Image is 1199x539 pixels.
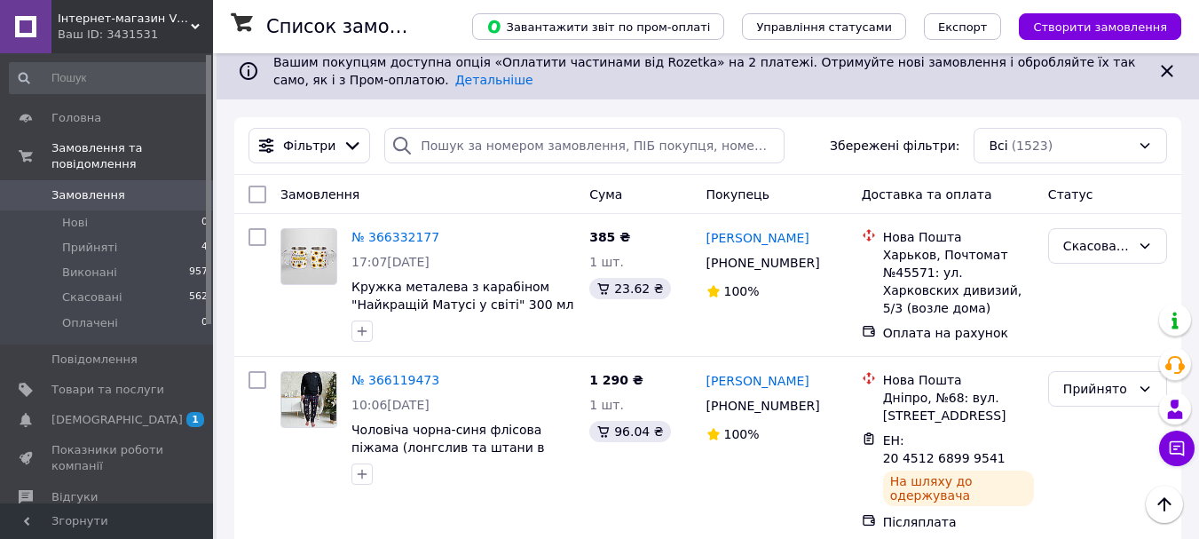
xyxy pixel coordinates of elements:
[589,187,622,202] span: Cума
[201,240,208,256] span: 4
[51,382,164,398] span: Товари та послуги
[938,20,988,34] span: Експорт
[9,62,209,94] input: Пошук
[724,427,760,441] span: 100%
[384,128,785,163] input: Пошук за номером замовлення, ПІБ покупця, номером телефону, Email, номером накладної
[589,421,670,442] div: 96.04 ₴
[883,389,1034,424] div: Дніпро, №68: вул. [STREET_ADDRESS]
[706,399,820,413] span: [PHONE_NUMBER]
[58,27,213,43] div: Ваш ID: 3431531
[351,230,439,244] a: № 366332177
[351,255,430,269] span: 17:07[DATE]
[266,16,446,37] h1: Список замовлень
[351,398,430,412] span: 10:06[DATE]
[883,228,1034,246] div: Нова Пошта
[186,412,204,427] span: 1
[742,13,906,40] button: Управління статусами
[1063,236,1131,256] div: Скасовано
[862,187,992,202] span: Доставка та оплата
[1063,379,1131,399] div: Прийнято
[1159,431,1195,466] button: Чат з покупцем
[706,229,809,247] a: [PERSON_NAME]
[1012,139,1053,153] span: (1523)
[351,423,544,472] a: Чоловіча чорна-синя флісова піжама (лонгслив та штани в клітинку)
[724,284,760,298] span: 100%
[883,433,1006,465] span: ЕН: 20 4512 6899 9541
[351,373,439,387] a: № 366119473
[51,412,183,428] span: [DEMOGRAPHIC_DATA]
[280,187,359,202] span: Замовлення
[51,352,138,368] span: Повідомлення
[1146,486,1183,523] button: Наверх
[51,442,164,474] span: Показники роботи компанії
[486,19,710,35] span: Завантажити звіт по пром-оплаті
[830,137,959,155] span: Збережені фільтри:
[280,371,337,428] a: Фото товару
[706,187,769,202] span: Покупець
[62,289,122,305] span: Скасовані
[51,489,98,505] span: Відгуки
[189,289,208,305] span: 562
[189,265,208,281] span: 957
[62,240,117,256] span: Прийняті
[1001,19,1181,33] a: Створити замовлення
[51,110,101,126] span: Головна
[883,246,1034,317] div: Харьков, Почтомат №45571: ул. Харковских дивизий, 5/3 (возле дома)
[706,372,809,390] a: [PERSON_NAME]
[589,230,630,244] span: 385 ₴
[589,373,643,387] span: 1 290 ₴
[1048,187,1093,202] span: Статус
[281,372,336,427] img: Фото товару
[51,187,125,203] span: Замовлення
[283,137,335,155] span: Фільтри
[589,278,670,299] div: 23.62 ₴
[1033,20,1167,34] span: Створити замовлення
[455,73,533,87] a: Детальніше
[62,315,118,331] span: Оплачені
[924,13,1002,40] button: Експорт
[273,55,1135,87] span: Вашим покупцям доступна опція «Оплатити частинами від Rozetka» на 2 платежі. Отримуйте нові замов...
[51,140,213,172] span: Замовлення та повідомлення
[281,229,336,284] img: Фото товару
[883,324,1034,342] div: Оплата на рахунок
[589,255,624,269] span: 1 шт.
[883,471,1034,506] div: На шляху до одержувача
[589,398,624,412] span: 1 шт.
[62,265,117,281] span: Виконані
[280,228,337,285] a: Фото товару
[62,215,88,231] span: Нові
[989,137,1007,155] span: Всі
[756,20,892,34] span: Управління статусами
[201,215,208,231] span: 0
[201,315,208,331] span: 0
[1019,13,1181,40] button: Створити замовлення
[58,11,191,27] span: Інтернет-магазин Viki Shop
[883,513,1034,531] div: Післяплата
[883,371,1034,389] div: Нова Пошта
[472,13,724,40] button: Завантажити звіт по пром-оплаті
[351,280,574,329] a: Кружка металева з карабіном "Найкращій Матусі у світі" 300 мл Біла
[706,256,820,270] span: [PHONE_NUMBER]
